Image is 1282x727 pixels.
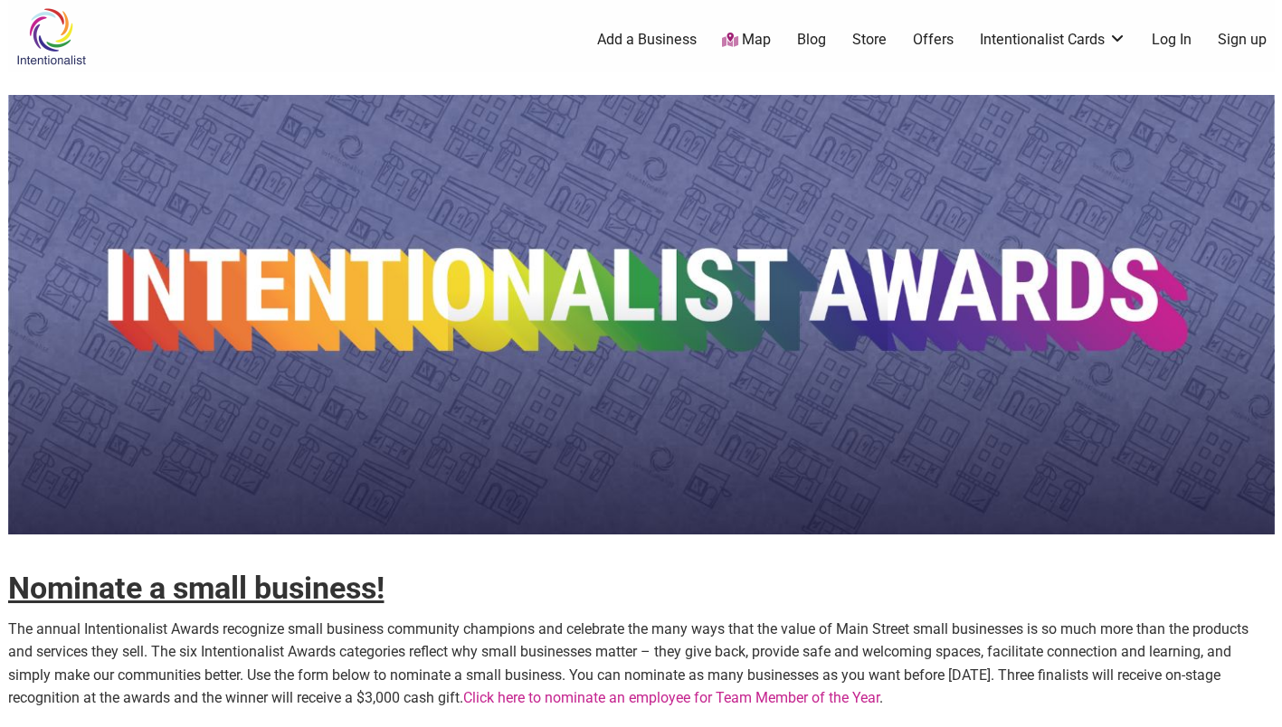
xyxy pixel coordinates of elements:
a: Click here to nominate an employee for Team Member of the Year [463,689,879,706]
strong: Nominate a small business! [8,570,385,606]
a: Log In [1152,30,1192,50]
a: Store [852,30,887,50]
img: Intentionalist [8,7,94,66]
p: The annual Intentionalist Awards recognize small business community champions and celebrate the m... [8,618,1275,710]
a: Intentionalist Cards [980,30,1126,50]
a: Map [722,30,771,51]
a: Sign up [1218,30,1267,50]
a: Blog [797,30,826,50]
a: Add a Business [597,30,697,50]
a: Offers [913,30,954,50]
